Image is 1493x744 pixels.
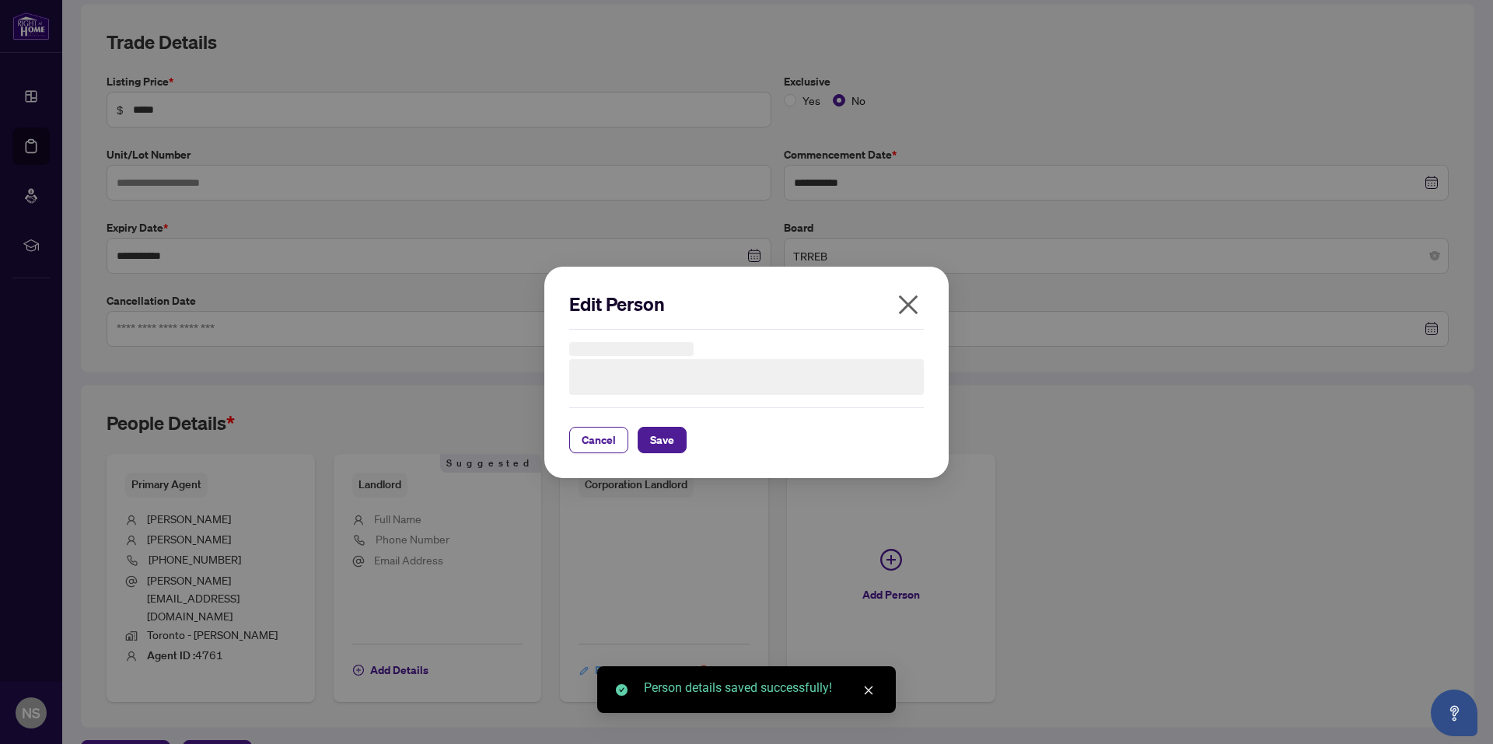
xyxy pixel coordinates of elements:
span: Cancel [582,428,616,452]
span: close [896,292,921,317]
a: Close [860,682,877,699]
button: Save [638,427,687,453]
h2: Edit Person [569,292,924,316]
span: check-circle [616,684,628,696]
span: Save [650,428,674,452]
button: Open asap [1431,690,1477,736]
span: close [863,685,874,696]
div: Person details saved successfully! [644,679,877,697]
button: Cancel [569,427,628,453]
